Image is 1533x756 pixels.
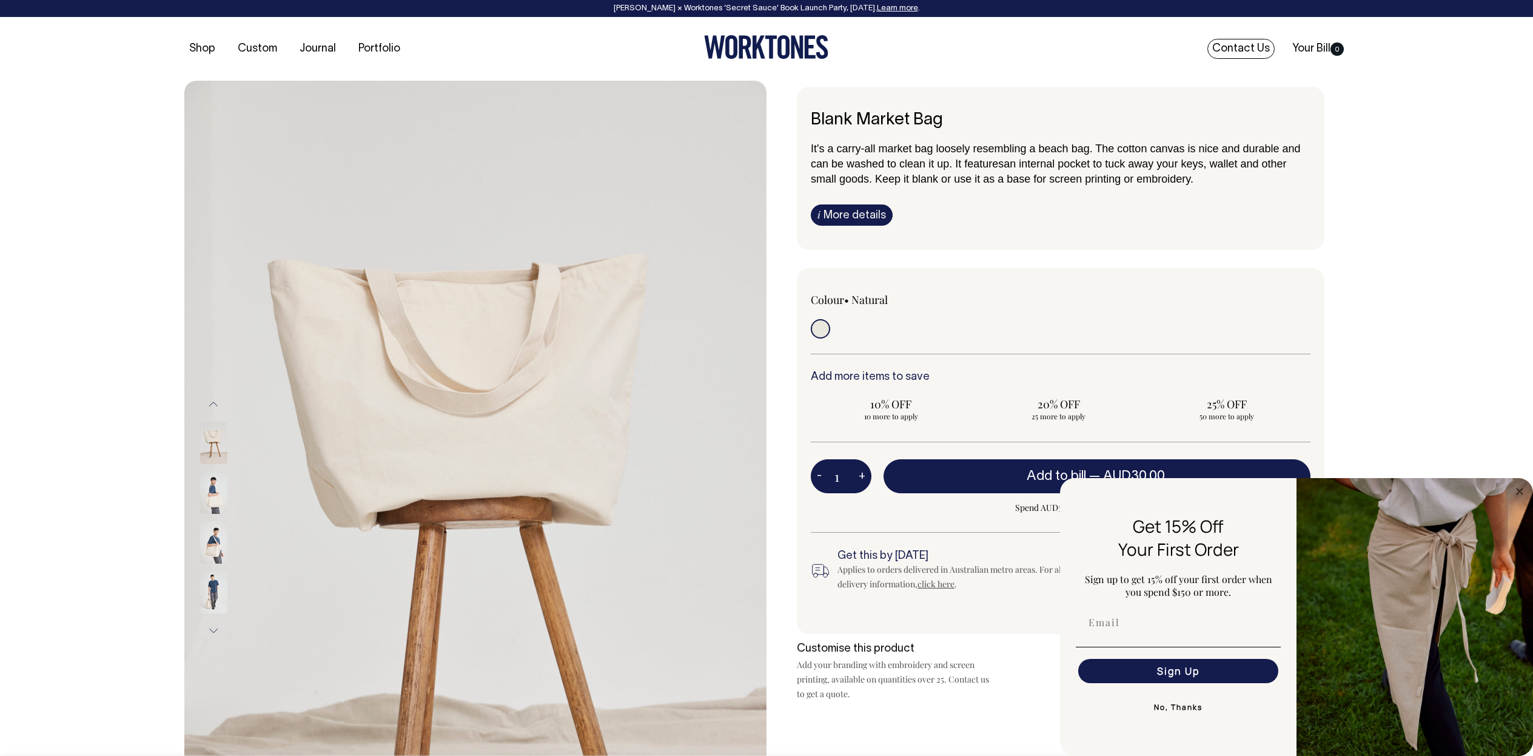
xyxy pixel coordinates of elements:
[979,393,1139,425] input: 20% OFF 25 more to apply
[1103,470,1165,482] span: AUD30.00
[1085,573,1272,598] span: Sign up to get 15% off your first order when you spend $150 or more.
[817,411,965,421] span: 10 more to apply
[1512,484,1527,499] button: Close dialog
[1078,659,1278,683] button: Sign Up
[12,4,1521,13] div: [PERSON_NAME] × Worktones ‘Secret Sauce’ Book Launch Party, [DATE]. .
[1076,695,1281,720] button: No, Thanks
[1118,538,1239,561] span: Your First Order
[853,464,871,488] button: +
[958,158,1004,170] span: t features
[817,397,965,411] span: 10% OFF
[837,562,1084,592] div: Applies to orders delivered in Australian metro areas. For all delivery information, .
[1287,39,1349,59] a: Your Bill0
[295,39,341,59] a: Journal
[811,158,1286,185] span: an internal pocket to tuck away your keys, wallet and other small goods. Keep it blank or use it ...
[811,292,1011,307] div: Colour
[200,521,227,564] img: natural
[1027,470,1086,482] span: Add to bill
[811,464,828,488] button: -
[797,658,991,701] p: Add your branding with embroidery and screen printing, available on quantities over 25. Contact u...
[884,459,1310,493] button: Add to bill —AUD30.00
[1152,397,1301,411] span: 25% OFF
[354,39,405,59] a: Portfolio
[1146,393,1307,425] input: 25% OFF 50 more to apply
[184,39,220,59] a: Shop
[837,550,1084,562] h6: Get this by [DATE]
[797,643,991,655] h6: Customise this product
[1133,515,1224,538] span: Get 15% Off
[817,208,820,221] span: i
[811,393,971,425] input: 10% OFF 10 more to apply
[985,397,1133,411] span: 20% OFF
[884,501,1310,515] span: Spend AUD350 more to get FREE SHIPPING
[877,5,918,12] a: Learn more
[1207,39,1275,59] a: Contact Us
[1078,610,1278,635] input: Email
[985,411,1133,421] span: 25 more to apply
[1089,470,1168,482] span: —
[1060,478,1533,756] div: FLYOUT Form
[851,292,888,307] label: Natural
[811,204,893,226] a: iMore details
[204,391,223,418] button: Previous
[811,371,1310,383] h6: Add more items to save
[844,292,849,307] span: •
[200,571,227,613] img: natural
[200,422,227,464] img: natural
[1076,647,1281,647] img: underline
[811,143,1301,170] span: It's a carry-all market bag loosely resembling a beach bag. The cotton canvas is nice and durable...
[1152,411,1301,421] span: 50 more to apply
[200,471,227,514] img: natural
[1297,478,1533,756] img: 5e34ad8f-4f05-4173-92a8-ea475ee49ac9.jpeg
[233,39,282,59] a: Custom
[1330,42,1344,56] span: 0
[204,617,223,644] button: Next
[917,578,954,590] a: click here
[811,111,1310,130] h1: Blank Market Bag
